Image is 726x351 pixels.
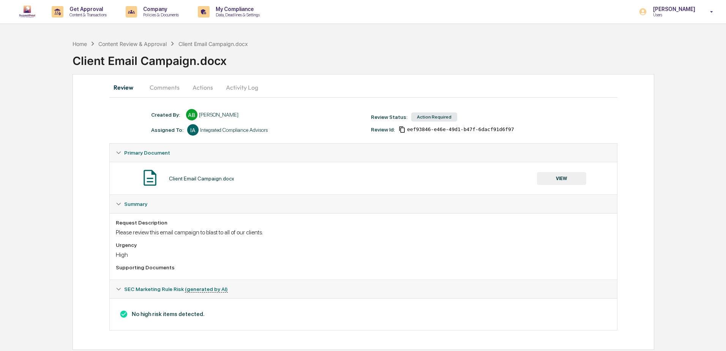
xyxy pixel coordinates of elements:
[151,112,182,118] div: Created By: ‎ ‎
[407,126,514,133] span: eef93846-e46e-49d1-b47f-6dacf91d6f97
[537,172,586,185] button: VIEW
[187,124,199,136] div: IA
[116,264,611,270] div: Supporting Documents
[116,310,611,318] h3: No high risk items detected.
[399,126,406,133] span: Copy Id
[169,175,234,182] div: Client Email Campaign.docx
[137,6,183,12] p: Company
[109,78,617,96] div: secondary tabs example
[73,41,87,47] div: Home
[73,48,726,68] div: Client Email Campaign.docx
[411,112,457,122] div: Action Required
[124,286,228,292] span: SEC Marketing Rule Risk
[116,229,611,236] div: Please review this email campaign to blast to all of our clients.
[116,220,611,226] div: Request Description
[110,144,617,162] div: Primary Document
[110,195,617,213] div: Summary
[371,126,395,133] div: Review Id:
[98,41,167,47] div: Content Review & Approval
[109,78,144,96] button: Review
[178,41,248,47] div: Client Email Campaign.docx
[186,78,220,96] button: Actions
[220,78,264,96] button: Activity Log
[702,326,722,346] iframe: Open customer support
[144,78,186,96] button: Comments
[200,127,268,133] div: Integrated Compliance Advisors
[210,12,264,17] p: Data, Deadlines & Settings
[63,12,110,17] p: Content & Transactions
[140,168,159,187] img: Document Icon
[124,201,147,207] span: Summary
[186,109,197,120] div: AB
[116,242,611,248] div: Urgency
[110,298,617,330] div: SEC Marketing Rule Risk (generated by AI)
[185,286,228,292] u: (generated by AI)
[137,12,183,17] p: Policies & Documents
[110,213,617,280] div: Summary
[647,12,699,17] p: Users
[63,6,110,12] p: Get Approval
[151,127,183,133] div: Assigned To:
[371,114,407,120] div: Review Status:
[124,150,170,156] span: Primary Document
[18,4,36,19] img: logo
[210,6,264,12] p: My Compliance
[199,112,238,118] div: [PERSON_NAME]
[110,280,617,298] div: SEC Marketing Rule Risk (generated by AI)
[647,6,699,12] p: [PERSON_NAME]
[110,162,617,194] div: Primary Document
[116,251,611,258] div: High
